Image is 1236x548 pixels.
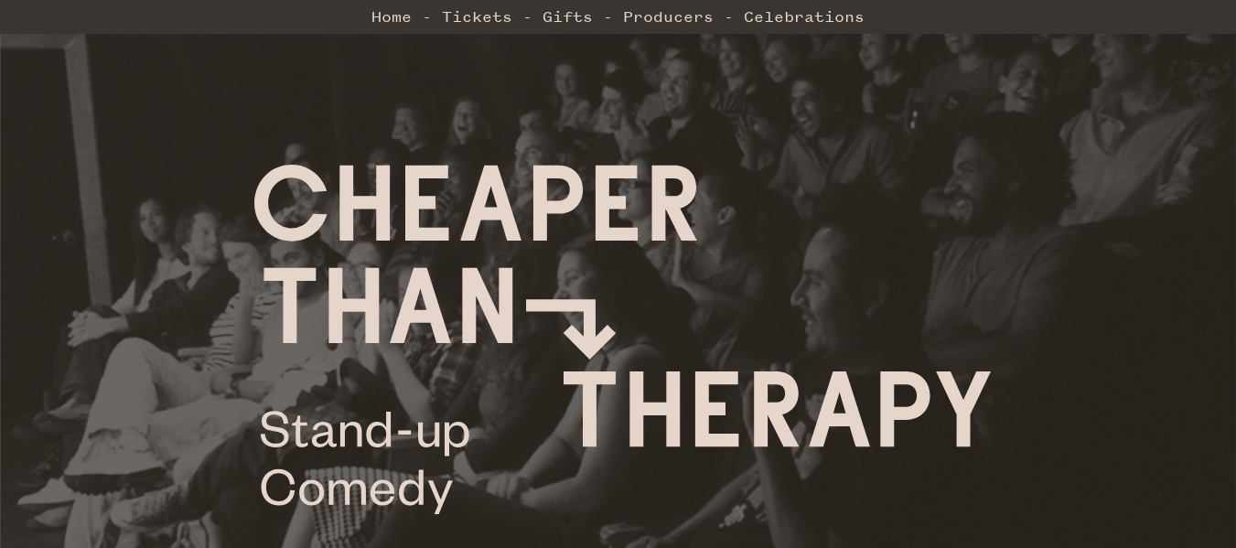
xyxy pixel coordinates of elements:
[254,165,991,514] img: Cheaper Than Therapy logo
